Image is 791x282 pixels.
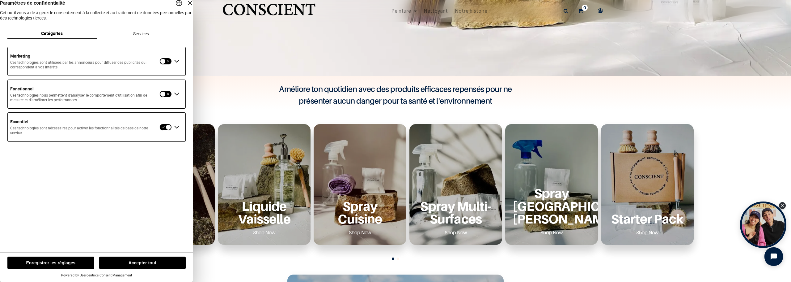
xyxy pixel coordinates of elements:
span: Peinture [391,7,411,14]
a: Spray [GEOGRAPHIC_DATA][PERSON_NAME] [513,187,590,225]
div: Close Tolstoy widget [779,202,786,209]
div: 3 / 6 [314,124,406,245]
div: 2 / 6 [218,124,311,245]
a: Liquide Vaisselle [225,200,303,225]
a: Spray Multi-Surfaces [417,200,495,225]
iframe: Tidio Chat [759,242,788,271]
div: 4 / 6 [409,124,502,245]
div: Tolstoy bubble widget [740,202,786,248]
div: Open Tolstoy widget [740,202,786,248]
a: Starter Pack [608,212,686,225]
div: 5 / 6 [505,124,598,245]
sup: 0 [582,5,588,11]
a: Shop Now [629,228,666,237]
a: Spray Cuisine [321,200,399,225]
a: Shop Now [437,228,475,237]
div: 6 / 6 [601,124,694,245]
a: Shop Now [533,228,570,237]
a: Shop Now [246,228,283,237]
div: Open Tolstoy [740,202,786,248]
span: Notre histoire [455,7,487,14]
span: Nettoyant [424,7,448,14]
a: Shop Now [341,228,379,237]
span: Go to slide 1 [392,258,394,260]
span: Go to slide 2 [397,258,399,260]
h4: Améliore ton quotidien avec des produits efficaces repensés pour ne présenter aucun danger pour t... [272,83,519,107]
